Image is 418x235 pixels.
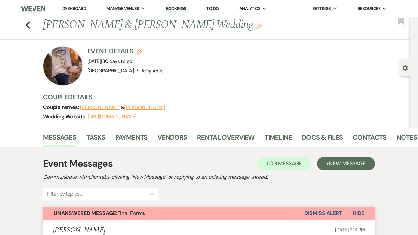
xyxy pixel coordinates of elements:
a: Tasks [86,132,105,147]
a: Timeline [265,132,292,147]
span: New Message [329,160,366,167]
span: Manage Venues [106,5,139,12]
span: 30 days to go [102,58,132,65]
button: Dismiss Alert [304,207,342,220]
span: Final Forms [54,210,145,217]
button: [PERSON_NAME] [80,105,121,110]
a: [URL][DOMAIN_NAME] [88,113,136,120]
span: Settings [312,5,331,12]
span: Analytics [239,5,260,12]
span: Resources [358,5,380,12]
a: Rental Overview [197,132,255,147]
a: Bookings [166,6,186,12]
span: Wedding Website: [43,113,88,120]
div: Filter by topics... [47,190,82,198]
span: 150 guests [142,67,164,74]
strong: Unanswered Message: [54,210,117,217]
button: Open lead details [402,64,408,71]
button: Hide [342,207,375,220]
button: Unanswered Message:Final Forms [43,207,304,220]
a: To Do [206,6,219,11]
span: | [101,58,132,65]
span: Couple names: [43,104,80,111]
a: Payments [115,132,148,147]
span: [GEOGRAPHIC_DATA] [87,67,134,74]
h3: Couple Details [43,92,403,102]
a: Vendors [157,132,187,147]
a: Messages [43,132,76,147]
h2: Communicate with clients by clicking "New Message" or replying to an existing message thread. [43,173,375,181]
button: Log Message [257,157,311,170]
a: Dashboard [62,6,86,11]
h3: Event Details [87,46,164,56]
h5: [PERSON_NAME] [53,226,107,234]
span: Hide [353,210,364,217]
h1: [PERSON_NAME] & [PERSON_NAME] Wedding [43,17,334,33]
a: Notes [396,132,417,147]
button: Edit [256,23,262,29]
img: Weven Logo [21,2,45,15]
button: [PERSON_NAME] [124,105,165,110]
span: [DATE] 2:13 PM [335,227,365,233]
a: Docs & Files [302,132,343,147]
h1: Event Messages [43,157,113,171]
span: & [80,104,165,111]
span: Log Message [267,160,302,167]
a: Contacts [353,132,387,147]
span: [DATE] [87,58,132,65]
button: +New Message [317,157,375,170]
